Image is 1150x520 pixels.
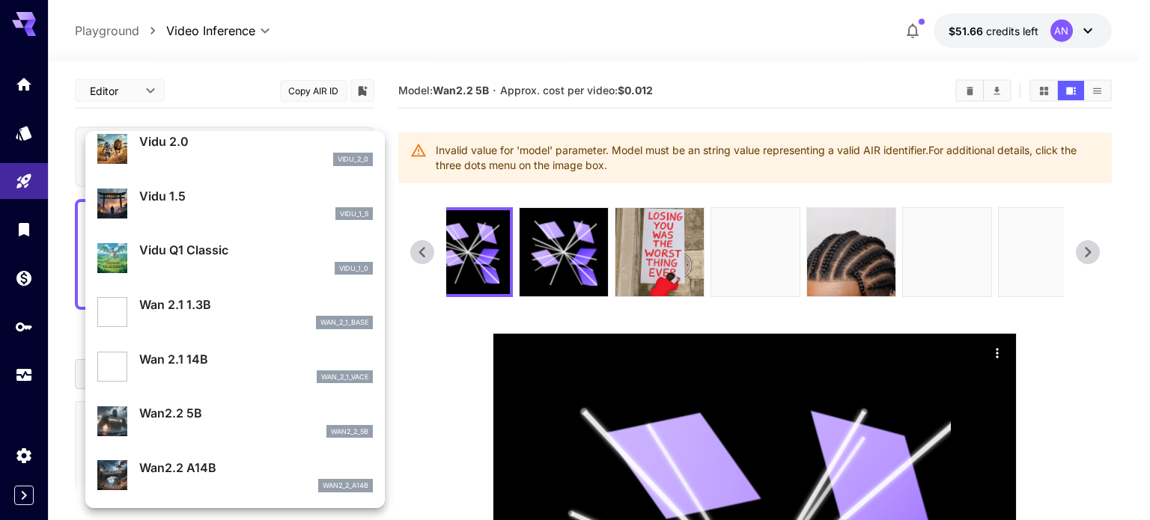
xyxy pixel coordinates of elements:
[321,372,368,382] p: wan_2_1_vace
[338,154,368,165] p: vidu_2_0
[139,296,373,313] p: Wan 2.1 1.3B
[339,263,368,274] p: vidu_1_0
[139,132,373,150] p: Vidu 2.0
[97,398,373,444] div: Wan2.2 5Bwan2_2_5b
[97,126,373,172] div: Vidu 2.0vidu_2_0
[139,241,373,259] p: Vidu Q1 Classic
[97,181,373,227] div: Vidu 1.5vidu_1_5
[139,187,373,205] p: Vidu 1.5
[97,235,373,281] div: Vidu Q1 Classicvidu_1_0
[97,344,373,390] div: Wan 2.1 14Bwan_2_1_vace
[139,459,373,477] p: Wan2.2 A14B
[97,453,373,498] div: Wan2.2 A14Bwan2_2_a14b
[340,209,368,219] p: vidu_1_5
[320,317,368,328] p: wan_2_1_base
[139,350,373,368] p: Wan 2.1 14B
[331,426,368,437] p: wan2_2_5b
[323,480,368,491] p: wan2_2_a14b
[97,290,373,335] div: Wan 2.1 1.3Bwan_2_1_base
[139,404,373,422] p: Wan2.2 5B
